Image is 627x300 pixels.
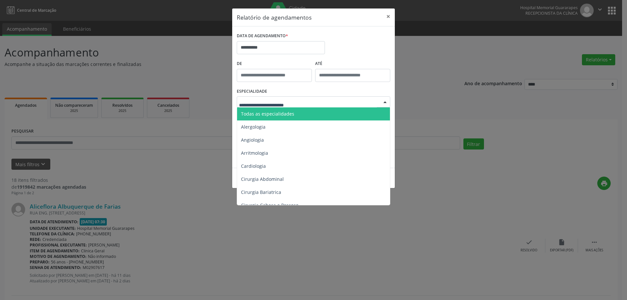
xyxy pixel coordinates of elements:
[241,124,265,130] span: Alergologia
[237,31,288,41] label: DATA DE AGENDAMENTO
[241,189,281,195] span: Cirurgia Bariatrica
[237,87,267,97] label: ESPECIALIDADE
[382,8,395,24] button: Close
[241,176,284,182] span: Cirurgia Abdominal
[237,13,312,22] h5: Relatório de agendamentos
[241,163,266,169] span: Cardiologia
[241,137,264,143] span: Angiologia
[315,59,390,69] label: ATÉ
[241,150,268,156] span: Arritmologia
[237,59,312,69] label: De
[241,202,298,208] span: Cirurgia Cabeça e Pescoço
[241,111,294,117] span: Todas as especialidades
